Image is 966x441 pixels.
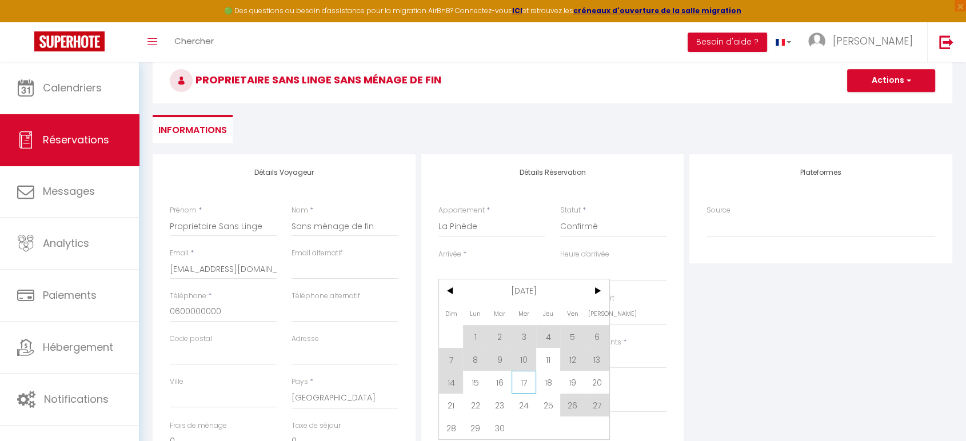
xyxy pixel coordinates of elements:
[170,205,197,216] label: Prénom
[512,6,522,15] a: ICI
[438,169,667,177] h4: Détails Réservation
[560,325,585,348] span: 5
[560,371,585,394] span: 19
[560,302,585,325] span: Ven
[170,420,227,431] label: Frais de ménage
[560,249,609,260] label: Heure d'arrivée
[43,340,113,354] span: Hébergement
[585,302,609,325] span: [PERSON_NAME]
[292,376,308,387] label: Pays
[585,325,609,348] span: 6
[585,279,609,302] span: >
[170,169,398,177] h4: Détails Voyageur
[463,302,488,325] span: Lun
[536,325,561,348] span: 4
[463,325,488,348] span: 1
[536,394,561,416] span: 25
[585,394,609,416] span: 27
[43,236,89,250] span: Analytics
[560,394,585,416] span: 26
[488,302,512,325] span: Mar
[917,390,957,432] iframe: Chat
[573,6,741,15] a: créneaux d'ouverture de la salle migration
[463,348,488,371] span: 8
[438,205,485,216] label: Appartement
[439,394,464,416] span: 21
[560,205,581,216] label: Statut
[170,291,206,302] label: Téléphone
[44,392,109,406] span: Notifications
[439,302,464,325] span: Dim
[800,22,927,62] a: ... [PERSON_NAME]
[833,34,913,48] span: [PERSON_NAME]
[488,416,512,439] span: 30
[536,302,561,325] span: Jeu
[463,371,488,394] span: 15
[512,348,536,371] span: 10
[488,348,512,371] span: 9
[34,31,105,51] img: Super Booking
[439,279,464,302] span: <
[170,334,212,344] label: Code postal
[706,169,935,177] h4: Plateformes
[512,371,536,394] span: 17
[560,348,585,371] span: 12
[847,69,935,92] button: Actions
[688,33,767,52] button: Besoin d'aide ?
[536,348,561,371] span: 11
[512,302,536,325] span: Mer
[439,371,464,394] span: 14
[43,81,102,95] span: Calendriers
[170,248,189,259] label: Email
[174,35,214,47] span: Chercher
[439,416,464,439] span: 28
[9,5,43,39] button: Ouvrir le widget de chat LiveChat
[488,394,512,416] span: 23
[512,394,536,416] span: 24
[170,73,441,87] span: Proprietaire Sans Linge Sans ménage de fin
[170,376,183,387] label: Ville
[706,205,731,216] label: Source
[292,334,319,344] label: Adresse
[463,416,488,439] span: 29
[488,325,512,348] span: 2
[153,115,233,143] li: Informations
[512,325,536,348] span: 3
[292,248,342,259] label: Email alternatif
[438,249,461,260] label: Arrivée
[292,205,308,216] label: Nom
[536,371,561,394] span: 18
[585,348,609,371] span: 13
[585,371,609,394] span: 20
[463,394,488,416] span: 22
[488,371,512,394] span: 16
[166,22,222,62] a: Chercher
[43,184,95,198] span: Messages
[292,291,360,302] label: Téléphone alternatif
[43,133,109,147] span: Réservations
[292,420,341,431] label: Taxe de séjour
[43,288,97,302] span: Paiements
[939,35,953,49] img: logout
[808,33,825,50] img: ...
[463,279,585,302] span: [DATE]
[439,348,464,371] span: 7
